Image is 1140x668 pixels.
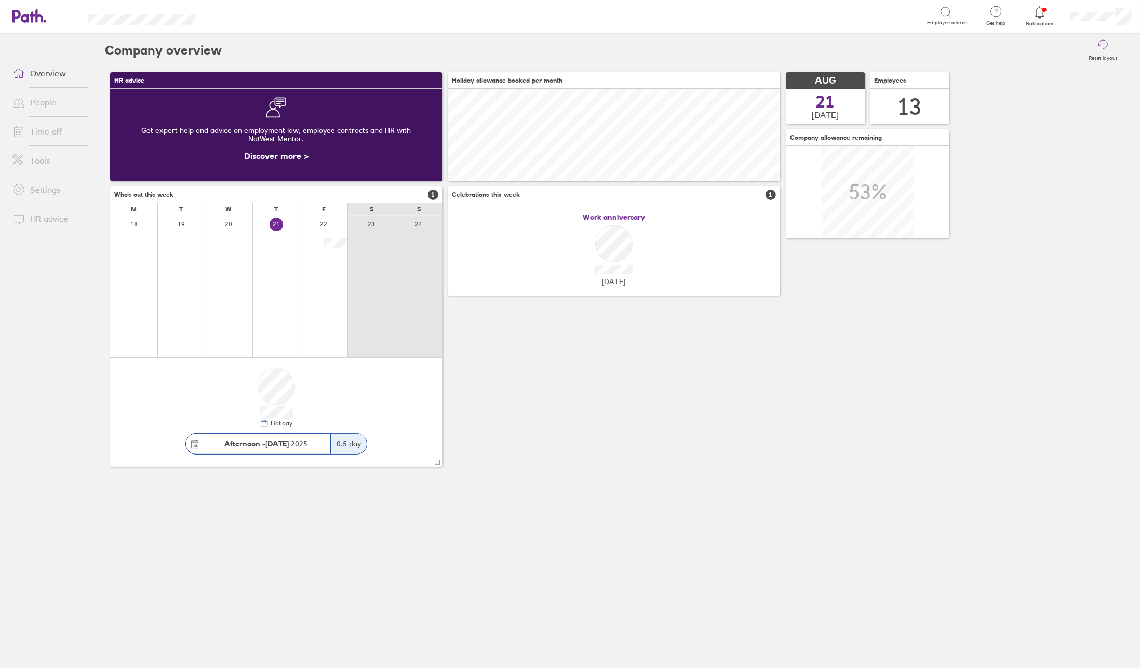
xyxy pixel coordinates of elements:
div: 0.5 day [330,434,367,454]
div: M [131,206,137,213]
span: 1 [428,190,438,200]
a: Overview [4,63,88,84]
strong: [DATE] [265,439,289,448]
div: T [179,206,183,213]
span: 1 [766,190,776,200]
div: Search [224,11,251,20]
span: 2025 [224,439,307,448]
a: Notifications [1023,5,1057,27]
a: People [4,92,88,113]
span: HR advice [114,77,144,84]
span: AUG [815,75,836,86]
span: 21 [816,93,835,110]
a: HR advice [4,208,88,229]
span: [DATE] [812,110,839,119]
div: Get expert help and advice on employment law, employee contracts and HR with NatWest Mentor. [118,118,434,151]
span: Holiday allowance booked per month [452,77,562,84]
span: Employee search [927,20,968,26]
button: Reset layout [1082,34,1123,67]
div: S [370,206,373,213]
a: Time off [4,121,88,142]
a: Tools [4,150,88,171]
div: Holiday [269,420,292,427]
span: Notifications [1023,21,1057,27]
a: Settings [4,179,88,200]
div: T [275,206,278,213]
label: Reset layout [1082,52,1123,61]
span: Company allowance remaining [790,134,882,141]
div: W [225,206,232,213]
span: Employees [874,77,906,84]
span: Work anniversary [583,213,645,221]
span: Who's out this week [114,191,173,198]
div: F [322,206,326,213]
div: S [417,206,421,213]
strong: Afternoon - [224,439,265,448]
span: Get help [979,20,1013,26]
a: Discover more > [244,151,309,161]
span: Celebrations this week [452,191,520,198]
div: 13 [897,93,922,120]
span: [DATE] [602,277,626,286]
h2: Company overview [105,34,222,67]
